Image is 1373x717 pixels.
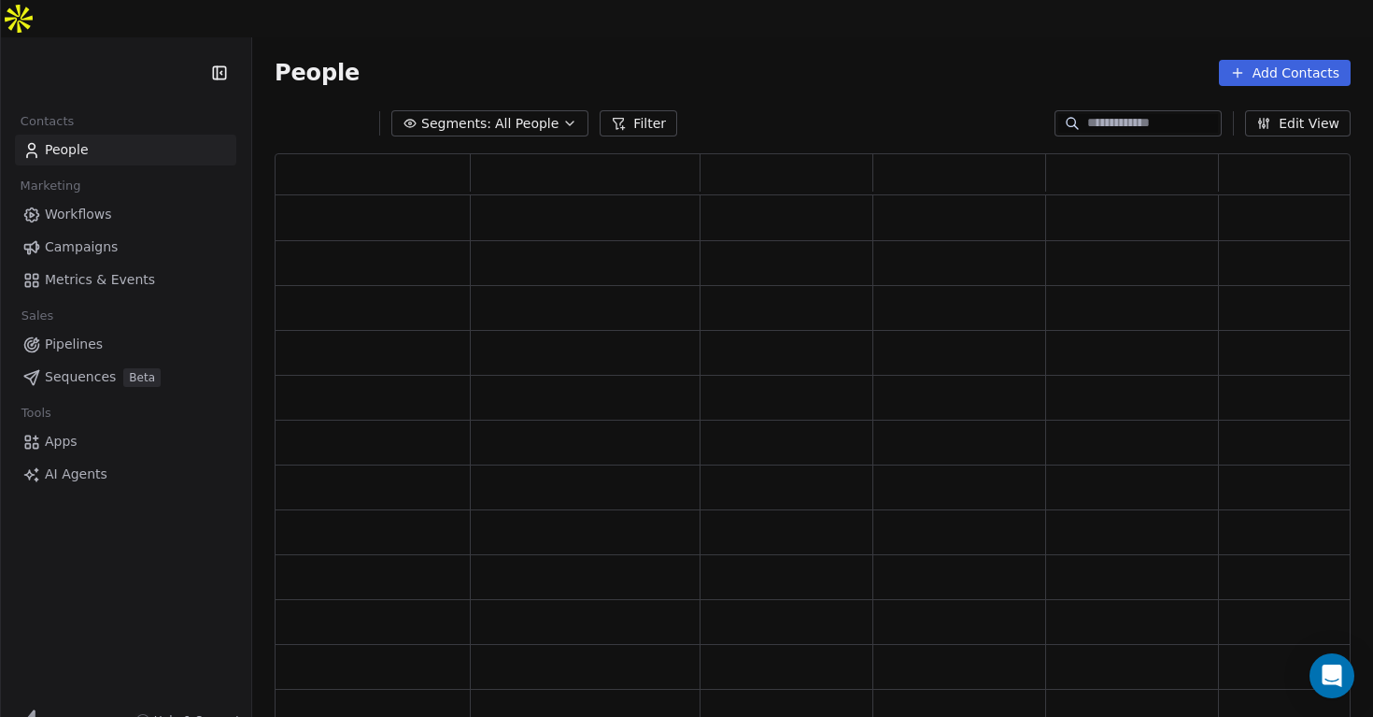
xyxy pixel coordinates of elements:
span: People [45,140,89,160]
a: People [15,135,236,165]
span: Marketing [12,172,89,200]
button: Filter [600,110,677,136]
a: AI Agents [15,459,236,490]
a: Metrics & Events [15,265,236,295]
button: Add Contacts [1219,60,1351,86]
a: Campaigns [15,232,236,263]
span: Apps [45,432,78,452]
a: Workflows [15,199,236,230]
span: Segments: [421,114,491,134]
span: Tools [13,399,59,427]
span: Workflows [45,205,112,224]
span: AI Agents [45,465,107,484]
button: Edit View [1245,110,1351,136]
span: People [275,59,360,87]
a: Apps [15,426,236,457]
span: Beta [123,368,161,387]
span: Sales [13,302,62,330]
span: Campaigns [45,237,118,257]
span: Sequences [45,367,116,387]
div: Open Intercom Messenger [1309,653,1354,698]
span: Contacts [12,108,82,136]
span: Metrics & Events [45,270,155,290]
span: Pipelines [45,335,103,354]
span: All People [495,114,559,134]
a: SequencesBeta [15,362,236,393]
a: Pipelines [15,329,236,360]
